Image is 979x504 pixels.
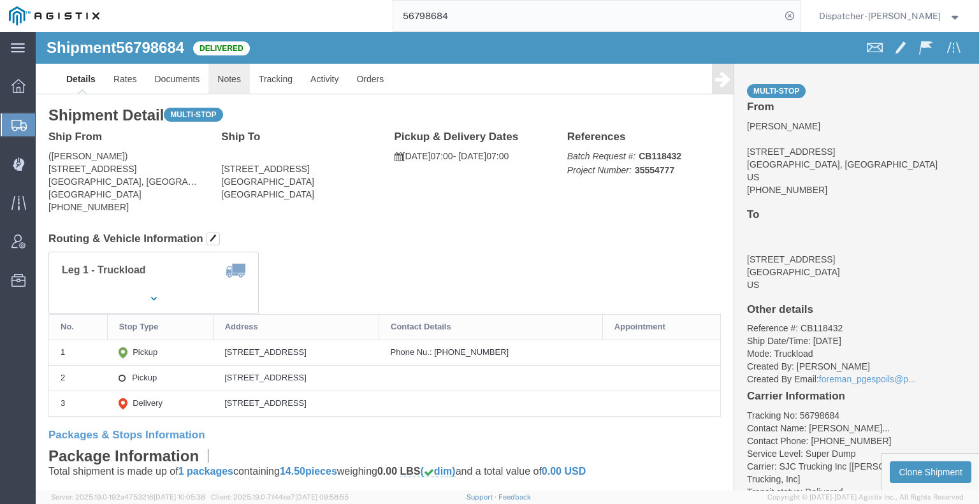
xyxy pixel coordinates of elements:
button: Dispatcher - [PERSON_NAME] [818,8,962,24]
span: Client: 2025.19.0-7f44ea7 [211,493,349,501]
a: Feedback [498,493,531,501]
a: Support [467,493,498,501]
span: [DATE] 09:58:55 [295,493,349,501]
span: Server: 2025.19.0-192a4753216 [51,493,205,501]
span: [DATE] 10:05:38 [154,493,205,501]
input: Search for shipment number, reference number [393,1,781,31]
img: logo [9,6,99,25]
iframe: FS Legacy Container [36,32,979,491]
span: Dispatcher - Cameron Bowman [819,9,941,23]
span: Copyright © [DATE]-[DATE] Agistix Inc., All Rights Reserved [767,492,964,503]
